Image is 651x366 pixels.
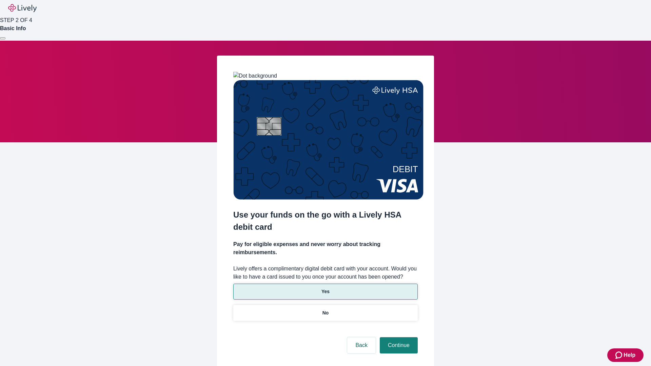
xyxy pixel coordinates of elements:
[233,284,418,300] button: Yes
[624,351,635,359] span: Help
[607,348,644,362] button: Zendesk support iconHelp
[322,309,329,317] p: No
[347,337,376,353] button: Back
[233,305,418,321] button: No
[8,4,37,12] img: Lively
[233,209,418,233] h2: Use your funds on the go with a Lively HSA debit card
[233,265,418,281] label: Lively offers a complimentary digital debit card with your account. Would you like to have a card...
[233,72,277,80] img: Dot background
[380,337,418,353] button: Continue
[233,240,418,257] h4: Pay for eligible expenses and never worry about tracking reimbursements.
[321,288,330,295] p: Yes
[615,351,624,359] svg: Zendesk support icon
[233,80,423,200] img: Debit card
